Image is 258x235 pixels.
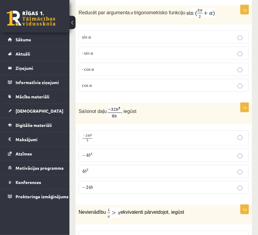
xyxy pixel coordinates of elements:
[8,189,62,203] a: Proktoringa izmēģinājums
[16,194,69,199] span: Proktoringa izmēģinājums
[8,147,62,161] a: Atzīmes
[8,61,62,75] a: Ziņojumi
[16,151,32,156] span: Atzīmes
[8,32,62,46] a: Sākums
[186,8,215,18] img: AKaq8Lm30tRTAAAAAElFTkSuQmCC
[16,61,62,75] legend: Ziņojumi
[240,103,249,112] p: 1p
[108,106,121,118] img: 8BAhdq2J21z20AAAAASUVORK5CYII=
[87,169,88,172] span: 3
[8,175,62,189] a: Konferences
[8,118,62,132] a: Digitālie materiāli
[87,139,88,142] span: 5
[16,165,64,171] span: Motivācijas programma
[82,186,86,190] span: −
[86,186,91,189] span: 24
[82,66,94,72] span: - cos ⁡α
[16,51,30,56] span: Aktuāli
[16,179,41,185] span: Konferences
[7,11,55,26] a: Rīgas 1. Tālmācības vidusskola
[240,5,249,15] p: 1p
[79,210,106,215] span: Nevienādību
[8,161,62,175] a: Motivācijas programma
[89,135,91,138] span: b
[134,10,186,15] span: trigonometrisko funkciju
[121,210,184,215] span: ekvivalenti pārveidojot, iegūst
[16,122,52,128] span: Digitālie materiāli
[91,134,92,136] span: 4
[8,132,62,146] a: Maksājumi
[240,205,249,214] p: 1p
[8,75,62,89] a: Informatīvie ziņojumi
[238,52,242,56] input: - sin ⁡α
[16,37,31,42] span: Sākums
[79,109,107,114] span: Saīsinot daļu
[16,75,62,89] legend: Informatīvie ziņojumi
[8,104,62,118] a: [DEMOGRAPHIC_DATA]
[82,154,86,158] span: −
[88,153,90,157] span: b
[86,135,89,138] span: 24
[238,84,242,89] input: cos⁡ α
[82,34,91,40] span: sin⁡ α
[16,108,63,114] span: [DEMOGRAPHIC_DATA]
[86,154,88,157] span: 4
[16,132,62,146] legend: Maksājumi
[131,10,133,15] : α
[82,170,84,173] span: 4
[83,135,86,138] span: −
[79,10,130,15] span: Reducēt par argumenta
[108,208,121,218] img: UR4fT7qcZKH9W3TurvQiL486W09VjoQ8SOf2Ib2Dc6nL08nqF737CahIfh0+MKKVSqu7T3xF65J+Rcs+Q9EAAAAAElFTkSuQmCC
[84,169,87,173] span: b
[82,83,92,88] span: cos⁡ α
[82,50,93,56] span: - sin ⁡α
[238,68,242,73] input: - cos ⁡α
[8,90,62,104] a: Mācību materiāli
[238,36,242,40] input: sin⁡ α
[121,109,137,114] span: , iegūst
[90,153,92,156] span: 4
[16,94,49,99] span: Mācību materiāli
[91,186,93,189] span: b
[8,47,62,61] a: Aktuāli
